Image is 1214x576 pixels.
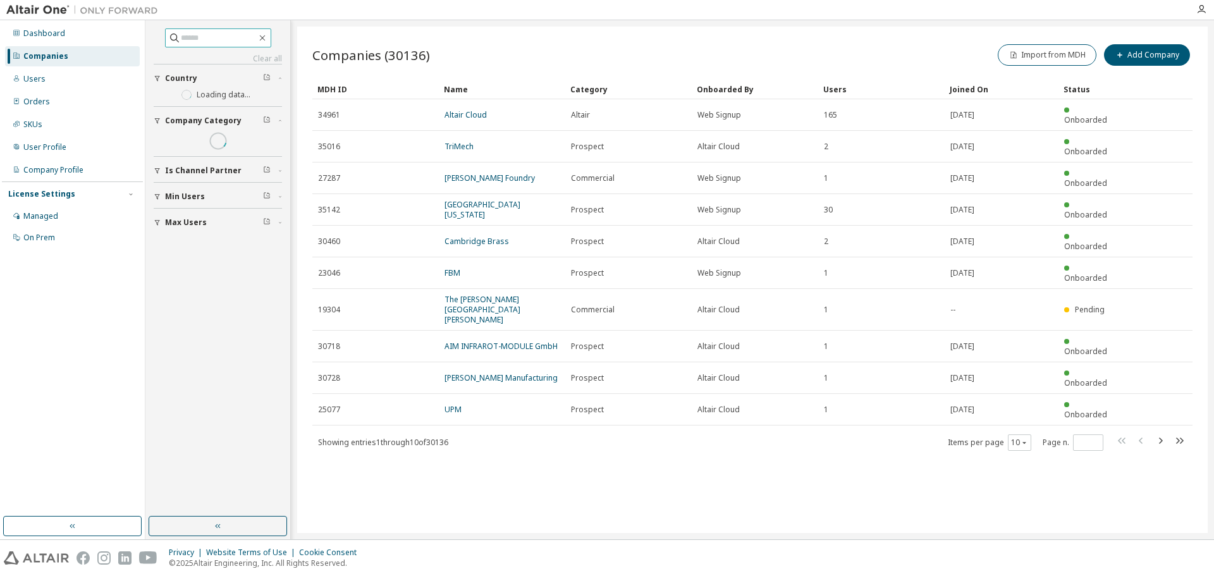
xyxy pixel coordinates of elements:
[445,141,474,152] a: TriMech
[263,218,271,228] span: Clear filter
[571,205,604,215] span: Prospect
[318,142,340,152] span: 35016
[154,107,282,135] button: Company Category
[998,44,1096,66] button: Import from MDH
[197,90,250,100] label: Loading data...
[824,173,828,183] span: 1
[697,341,740,352] span: Altair Cloud
[950,142,974,152] span: [DATE]
[318,341,340,352] span: 30718
[318,437,448,448] span: Showing entries 1 through 10 of 30136
[165,166,242,176] span: Is Channel Partner
[206,548,299,558] div: Website Terms of Use
[824,205,833,215] span: 30
[317,79,434,99] div: MDH ID
[318,305,340,315] span: 19304
[23,119,42,130] div: SKUs
[154,157,282,185] button: Is Channel Partner
[697,110,741,120] span: Web Signup
[154,54,282,64] a: Clear all
[6,4,164,16] img: Altair One
[697,173,741,183] span: Web Signup
[950,79,1053,99] div: Joined On
[824,236,828,247] span: 2
[165,116,242,126] span: Company Category
[824,341,828,352] span: 1
[570,79,687,99] div: Category
[1064,114,1107,125] span: Onboarded
[165,73,197,83] span: Country
[571,305,615,315] span: Commercial
[697,373,740,383] span: Altair Cloud
[1064,79,1117,99] div: Status
[571,173,615,183] span: Commercial
[1064,146,1107,157] span: Onboarded
[263,166,271,176] span: Clear filter
[1064,377,1107,388] span: Onboarded
[697,205,741,215] span: Web Signup
[1043,434,1103,451] span: Page n.
[318,373,340,383] span: 30728
[445,109,487,120] a: Altair Cloud
[23,233,55,243] div: On Prem
[445,267,460,278] a: FBM
[445,341,558,352] a: AIM INFRAROT-MODULE GmbH
[263,192,271,202] span: Clear filter
[697,236,740,247] span: Altair Cloud
[263,116,271,126] span: Clear filter
[1075,304,1105,315] span: Pending
[697,305,740,315] span: Altair Cloud
[824,110,837,120] span: 165
[4,551,69,565] img: altair_logo.svg
[318,268,340,278] span: 23046
[154,64,282,92] button: Country
[571,236,604,247] span: Prospect
[571,268,604,278] span: Prospect
[23,51,68,61] div: Companies
[23,142,66,152] div: User Profile
[445,294,520,325] a: The [PERSON_NAME][GEOGRAPHIC_DATA][PERSON_NAME]
[444,79,560,99] div: Name
[948,434,1031,451] span: Items per page
[950,341,974,352] span: [DATE]
[571,110,590,120] span: Altair
[77,551,90,565] img: facebook.svg
[823,79,940,99] div: Users
[263,73,271,83] span: Clear filter
[571,341,604,352] span: Prospect
[139,551,157,565] img: youtube.svg
[697,268,741,278] span: Web Signup
[23,28,65,39] div: Dashboard
[23,165,83,175] div: Company Profile
[445,173,535,183] a: [PERSON_NAME] Foundry
[1064,409,1107,420] span: Onboarded
[165,192,205,202] span: Min Users
[571,142,604,152] span: Prospect
[697,405,740,415] span: Altair Cloud
[950,205,974,215] span: [DATE]
[1064,346,1107,357] span: Onboarded
[950,373,974,383] span: [DATE]
[950,173,974,183] span: [DATE]
[950,236,974,247] span: [DATE]
[950,405,974,415] span: [DATE]
[571,405,604,415] span: Prospect
[8,189,75,199] div: License Settings
[950,305,955,315] span: --
[299,548,364,558] div: Cookie Consent
[445,236,509,247] a: Cambridge Brass
[97,551,111,565] img: instagram.svg
[154,209,282,236] button: Max Users
[318,205,340,215] span: 35142
[445,199,520,220] a: [GEOGRAPHIC_DATA][US_STATE]
[1064,273,1107,283] span: Onboarded
[824,305,828,315] span: 1
[154,183,282,211] button: Min Users
[1064,241,1107,252] span: Onboarded
[318,405,340,415] span: 25077
[169,548,206,558] div: Privacy
[1011,438,1028,448] button: 10
[445,372,558,383] a: [PERSON_NAME] Manufacturing
[1064,209,1107,220] span: Onboarded
[824,405,828,415] span: 1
